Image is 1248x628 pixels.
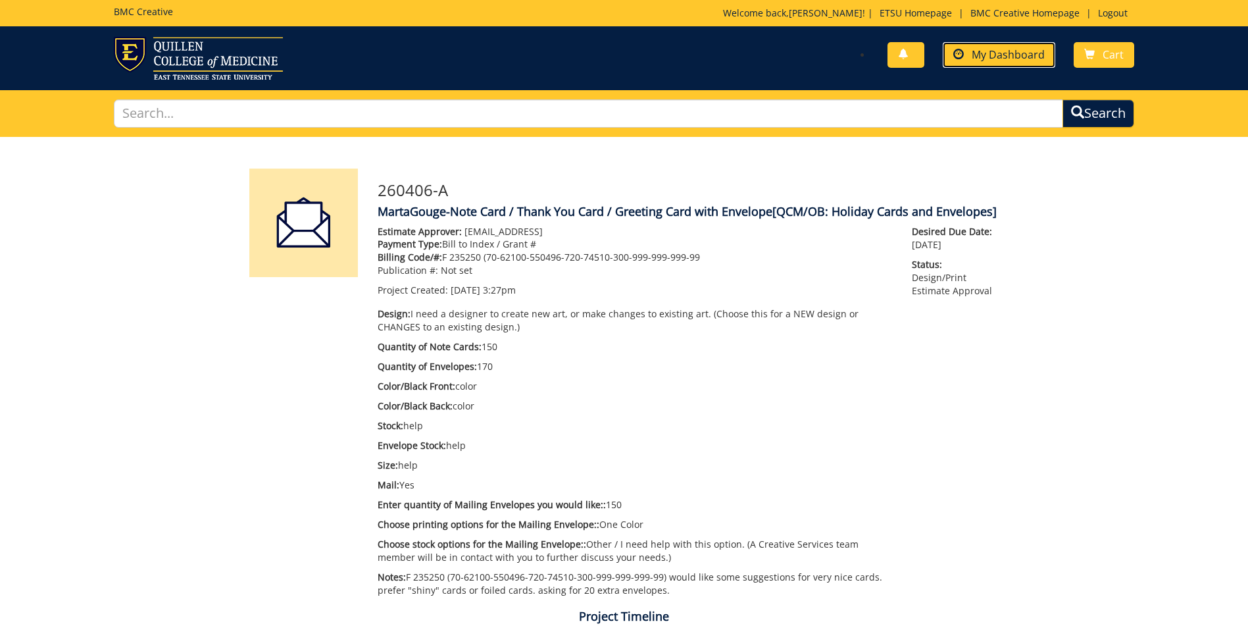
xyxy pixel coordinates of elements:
span: Quantity of Envelopes: [378,360,477,373]
p: help [378,419,893,432]
p: Other / I need help with this option. (A Creative Services team member will be in contact with yo... [378,538,893,564]
a: ETSU Homepage [873,7,959,19]
span: Payment Type: [378,238,442,250]
button: Search [1062,99,1134,128]
p: color [378,380,893,393]
p: help [378,459,893,472]
p: [EMAIL_ADDRESS] [378,225,893,238]
a: My Dashboard [943,42,1055,68]
p: help [378,439,893,452]
span: Envelope Stock: [378,439,446,452]
span: Estimate Approver: [378,225,462,238]
span: Notes: [378,571,406,583]
span: Desired Due Date: [912,225,999,238]
span: Size: [378,459,398,471]
span: Color/Black Back: [378,400,453,412]
p: [DATE] [912,225,999,251]
h4: Project Timeline [239,610,1009,623]
span: Billing Code/#: [378,251,442,263]
span: [DATE] 3:27pm [451,284,516,296]
p: Bill to Index / Grant # [378,238,893,251]
p: I need a designer to create new art, or make changes to existing art. (Choose this for a NEW desi... [378,307,893,334]
input: Search... [114,99,1063,128]
p: F 235250 (70-62100-550496-720-74510-300-999-999-999-99) would like some suggestions for very nice... [378,571,893,597]
p: Yes [378,479,893,492]
a: Cart [1074,42,1134,68]
p: color [378,400,893,413]
img: Product featured image [249,169,358,277]
span: Design: [378,307,411,320]
p: 150 [378,340,893,353]
span: Publication #: [378,264,438,276]
h3: 260406-A [378,182,999,199]
span: Quantity of Note Cards: [378,340,482,353]
p: Welcome back, ! | | | [723,7,1134,20]
p: 170 [378,360,893,373]
a: Logout [1091,7,1134,19]
a: [PERSON_NAME] [789,7,862,19]
h4: MartaGouge-Note Card / Thank You Card / Greeting Card with Envelope [378,205,999,219]
span: My Dashboard [972,47,1045,62]
span: [QCM/OB: Holiday Cards and Envelopes] [772,203,997,219]
p: F 235250 (70-62100-550496-720-74510-300-999-999-999-99 [378,251,893,264]
span: Not set [441,264,472,276]
span: Cart [1103,47,1124,62]
img: ETSU logo [114,37,283,80]
span: Choose stock options for the Mailing Envelope:: [378,538,586,550]
span: Stock: [378,419,403,432]
span: Color/Black Front: [378,380,455,392]
p: Design/Print Estimate Approval [912,258,999,298]
a: BMC Creative Homepage [964,7,1086,19]
span: Project Created: [378,284,448,296]
p: One Color [378,518,893,531]
p: 150 [378,498,893,511]
span: Status: [912,258,999,271]
span: Enter quantity of Mailing Envelopes you would like:: [378,498,606,511]
h5: BMC Creative [114,7,173,16]
span: Mail: [378,479,399,491]
span: Choose printing options for the Mailing Envelope:: [378,518,599,531]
